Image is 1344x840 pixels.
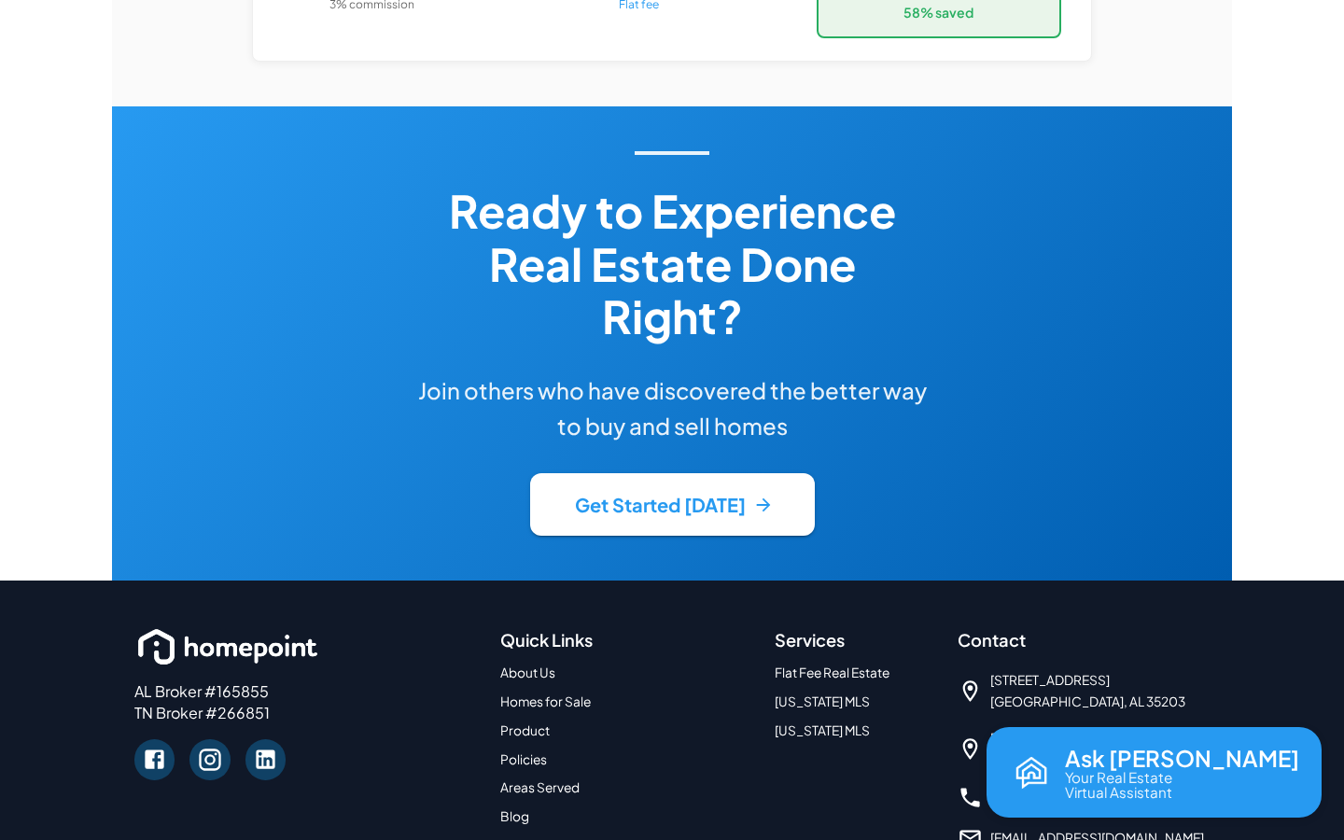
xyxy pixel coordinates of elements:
span: [STREET_ADDRESS] [GEOGRAPHIC_DATA], AL 35203 [990,670,1185,713]
p: Ask [PERSON_NAME] [1065,746,1299,770]
a: [US_STATE] MLS [775,722,870,738]
p: 58 % saved [833,3,1044,21]
a: [US_STATE] MLS [775,693,870,709]
img: Reva [1009,750,1054,795]
a: Areas Served [500,779,580,795]
a: Flat Fee Real Estate [775,665,889,680]
a: About Us [500,665,555,680]
img: homepoint_logo_white_horz.png [134,625,321,668]
p: Your Real Estate Virtual Assistant [1065,771,1172,799]
a: Policies [500,751,547,767]
h6: Services [775,625,935,655]
h6: Contact [958,625,1210,655]
h3: Ready to Experience Real Estate Done Right? [414,185,930,342]
a: Product [500,722,550,738]
span: [STREET_ADDRESS] [GEOGRAPHIC_DATA] [990,728,1124,771]
button: Get Started [DATE] [530,473,815,536]
p: AL Broker #165855 TN Broker #266851 [134,681,478,724]
a: Blog [500,808,529,824]
h6: Quick Links [500,625,752,655]
h6: Join others who have discovered the better way to buy and sell homes [414,372,930,444]
button: Open chat with Reva [987,727,1322,818]
a: Homes for Sale [500,693,591,709]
